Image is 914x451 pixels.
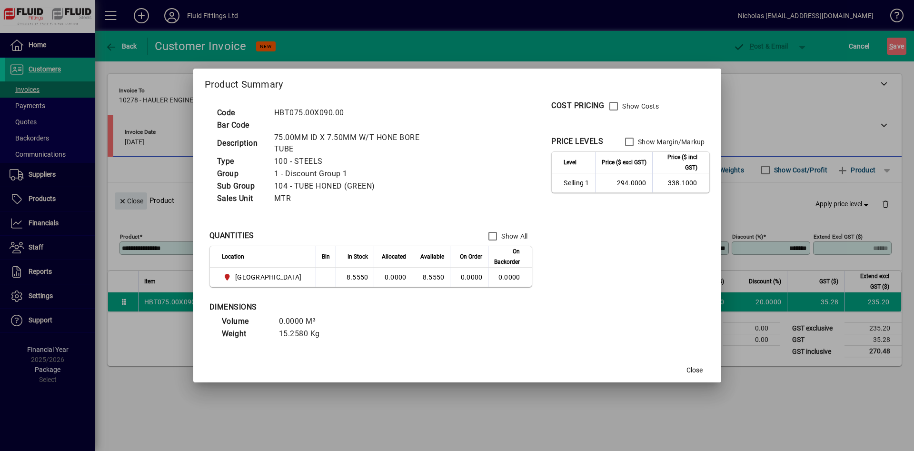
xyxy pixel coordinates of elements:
td: 8.5550 [336,268,374,287]
button: Close [679,361,710,379]
span: 0.0000 [461,273,483,281]
td: 8.5550 [412,268,450,287]
td: Volume [217,315,274,328]
td: MTR [269,192,443,205]
span: On Backorder [494,246,520,267]
div: COST PRICING [551,100,604,111]
span: Price ($ incl GST) [658,152,697,173]
td: Group [212,168,269,180]
td: Description [212,131,269,155]
td: 75.00MM ID X 7.50MM W/T HONE BORE TUBE [269,131,443,155]
td: 104 - TUBE HONED (GREEN) [269,180,443,192]
span: On Order [460,251,482,262]
div: PRICE LEVELS [551,136,603,147]
td: 294.0000 [595,173,652,192]
span: [GEOGRAPHIC_DATA] [235,272,301,282]
span: Level [564,157,576,168]
span: Price ($ excl GST) [602,157,646,168]
td: 0.0000 [374,268,412,287]
div: DIMENSIONS [209,301,447,313]
span: Bin [322,251,330,262]
td: Code [212,107,269,119]
label: Show Margin/Markup [636,137,705,147]
label: Show Costs [620,101,659,111]
td: 338.1000 [652,173,709,192]
td: Sub Group [212,180,269,192]
td: 15.2580 Kg [274,328,331,340]
td: Weight [217,328,274,340]
span: Allocated [382,251,406,262]
h2: Product Summary [193,69,721,96]
span: In Stock [348,251,368,262]
td: 100 - STEELS [269,155,443,168]
td: 0.0000 M³ [274,315,331,328]
span: Close [686,365,703,375]
span: Selling 1 [564,178,589,188]
span: Available [420,251,444,262]
td: HBT075.00X090.00 [269,107,443,119]
div: QUANTITIES [209,230,254,241]
td: 1 - Discount Group 1 [269,168,443,180]
td: Sales Unit [212,192,269,205]
span: CHRISTCHURCH [222,271,306,283]
span: Location [222,251,244,262]
td: Bar Code [212,119,269,131]
td: 0.0000 [488,268,532,287]
label: Show All [499,231,527,241]
td: Type [212,155,269,168]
